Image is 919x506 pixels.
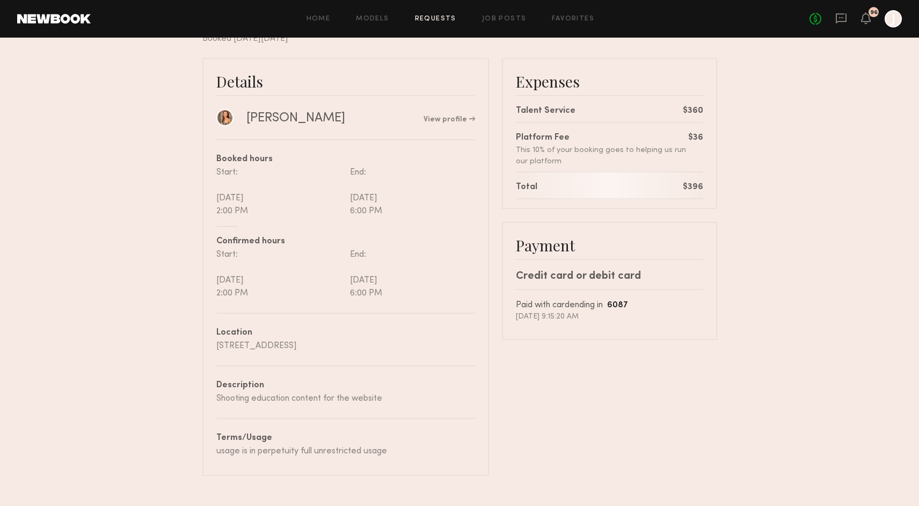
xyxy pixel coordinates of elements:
[216,235,475,248] div: Confirmed hours
[346,166,475,218] div: End: [DATE] 6:00 PM
[216,72,475,91] div: Details
[516,269,703,285] div: Credit card or debit card
[885,10,902,27] a: J
[216,339,475,352] div: [STREET_ADDRESS]
[356,16,389,23] a: Models
[552,16,594,23] a: Favorites
[688,132,703,144] div: $36
[246,110,345,126] div: [PERSON_NAME]
[482,16,527,23] a: Job Posts
[516,236,703,255] div: Payment
[346,248,475,300] div: End: [DATE] 6:00 PM
[870,10,878,16] div: 96
[516,132,688,144] div: Platform Fee
[307,16,331,23] a: Home
[683,105,703,118] div: $360
[216,432,475,445] div: Terms/Usage
[516,72,703,91] div: Expenses
[683,181,703,194] div: $396
[516,312,703,322] div: [DATE] 9:15:20 AM
[607,301,628,309] b: 6087
[516,144,688,167] div: This 10% of your booking goes to helping us run our platform
[202,32,717,45] div: Booked [DATE][DATE]
[415,16,456,23] a: Requests
[516,181,537,194] div: Total
[216,153,475,166] div: Booked hours
[216,445,475,458] div: usage is in perpetuity full unrestricted usage
[516,299,703,312] div: Paid with card ending in
[216,327,475,339] div: Location
[516,105,575,118] div: Talent Service
[216,392,475,405] div: Shooting education content for the website
[216,248,346,300] div: Start: [DATE] 2:00 PM
[216,166,346,218] div: Start: [DATE] 2:00 PM
[424,116,475,124] a: View profile
[216,379,475,392] div: Description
